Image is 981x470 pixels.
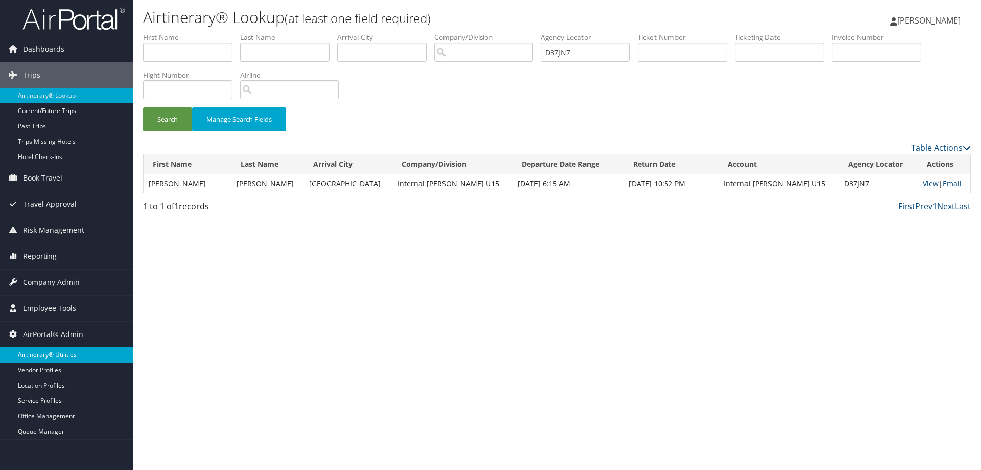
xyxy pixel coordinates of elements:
[23,165,62,191] span: Book Travel
[832,32,929,42] label: Invoice Number
[624,174,718,193] td: [DATE] 10:52 PM
[955,200,971,212] a: Last
[918,174,970,193] td: |
[337,32,434,42] label: Arrival City
[143,70,240,80] label: Flight Number
[512,154,623,174] th: Departure Date Range: activate to sort column descending
[638,32,735,42] label: Ticket Number
[143,107,192,131] button: Search
[174,200,179,212] span: 1
[932,200,937,212] a: 1
[937,200,955,212] a: Next
[143,200,339,217] div: 1 to 1 of records
[23,62,40,88] span: Trips
[143,32,240,42] label: First Name
[23,36,64,62] span: Dashboards
[23,322,83,347] span: AirPortal® Admin
[839,174,918,193] td: D37JN7
[144,174,231,193] td: [PERSON_NAME]
[23,243,57,269] span: Reporting
[839,154,918,174] th: Agency Locator: activate to sort column ascending
[890,5,971,36] a: [PERSON_NAME]
[541,32,638,42] label: Agency Locator
[22,7,125,31] img: airportal-logo.png
[718,174,839,193] td: Internal [PERSON_NAME] U15
[392,174,513,193] td: Internal [PERSON_NAME] U15
[918,154,970,174] th: Actions
[23,217,84,243] span: Risk Management
[304,154,392,174] th: Arrival City: activate to sort column ascending
[735,32,832,42] label: Ticketing Date
[624,154,718,174] th: Return Date: activate to sort column ascending
[943,178,962,188] a: Email
[434,32,541,42] label: Company/Division
[143,7,695,28] h1: Airtinerary® Lookup
[240,32,337,42] label: Last Name
[231,154,304,174] th: Last Name: activate to sort column ascending
[23,296,76,321] span: Employee Tools
[285,10,431,27] small: (at least one field required)
[718,154,839,174] th: Account: activate to sort column ascending
[897,15,961,26] span: [PERSON_NAME]
[911,142,971,153] a: Table Actions
[240,70,346,80] label: Airline
[144,154,231,174] th: First Name: activate to sort column ascending
[304,174,392,193] td: [GEOGRAPHIC_DATA]
[23,270,80,295] span: Company Admin
[512,174,623,193] td: [DATE] 6:15 AM
[915,200,932,212] a: Prev
[392,154,513,174] th: Company/Division
[923,178,939,188] a: View
[23,191,77,217] span: Travel Approval
[231,174,304,193] td: [PERSON_NAME]
[898,200,915,212] a: First
[192,107,286,131] button: Manage Search Fields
